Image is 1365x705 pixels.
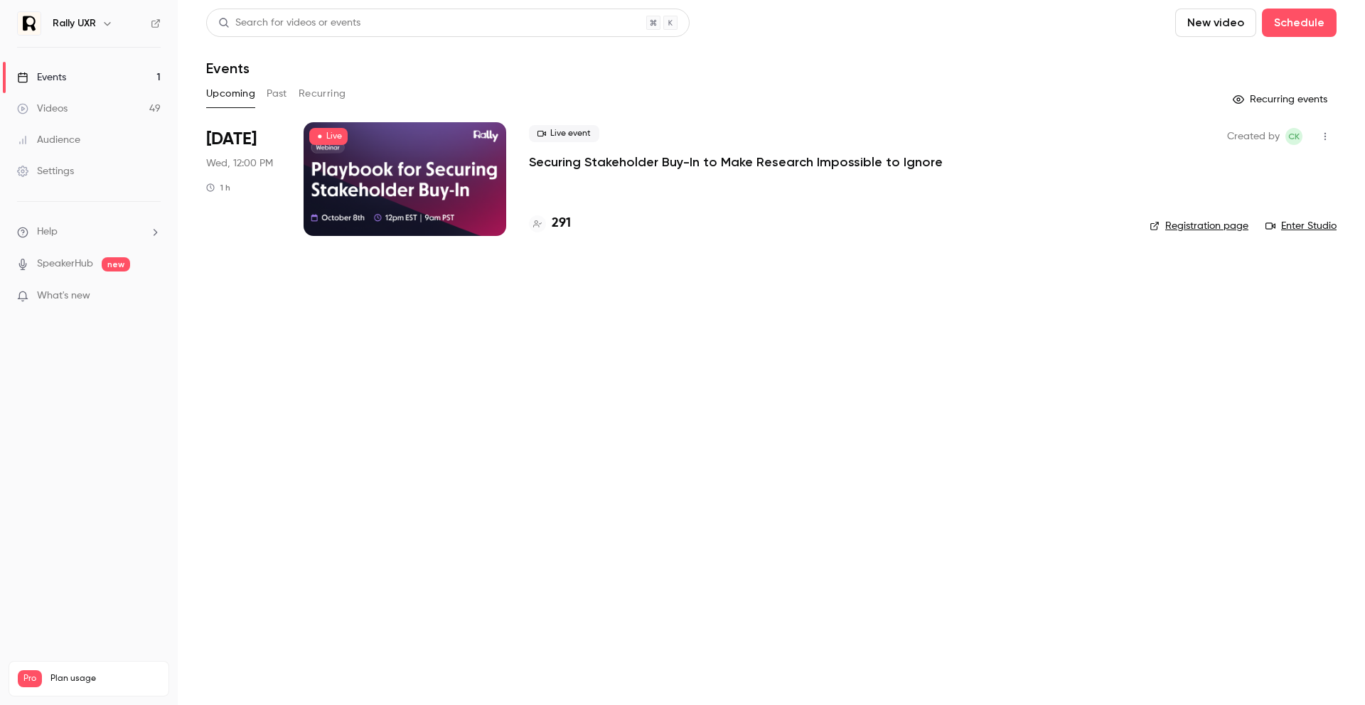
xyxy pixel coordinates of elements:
[1226,88,1337,111] button: Recurring events
[1227,128,1280,145] span: Created by
[1265,219,1337,233] a: Enter Studio
[1285,128,1302,145] span: Caroline Kearney
[37,257,93,271] a: SpeakerHub
[50,673,160,684] span: Plan usage
[309,128,348,145] span: Live
[206,122,281,236] div: Oct 8 Wed, 12:00 PM (America/New York)
[53,16,96,31] h6: Rally UXR
[17,164,74,178] div: Settings
[299,82,346,105] button: Recurring
[17,225,161,240] li: help-dropdown-opener
[102,257,130,271] span: new
[1262,9,1337,37] button: Schedule
[17,70,66,85] div: Events
[1175,9,1256,37] button: New video
[206,156,273,171] span: Wed, 12:00 PM
[144,290,161,303] iframe: Noticeable Trigger
[17,102,68,116] div: Videos
[1150,219,1248,233] a: Registration page
[206,82,255,105] button: Upcoming
[529,154,943,171] a: Securing Stakeholder Buy-In to Make Research Impossible to Ignore
[1288,128,1300,145] span: CK
[529,214,571,233] a: 291
[529,125,599,142] span: Live event
[206,128,257,151] span: [DATE]
[206,182,230,193] div: 1 h
[18,670,42,687] span: Pro
[206,60,250,77] h1: Events
[267,82,287,105] button: Past
[18,12,41,35] img: Rally UXR
[17,133,80,147] div: Audience
[37,289,90,303] span: What's new
[218,16,360,31] div: Search for videos or events
[552,214,571,233] h4: 291
[37,225,58,240] span: Help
